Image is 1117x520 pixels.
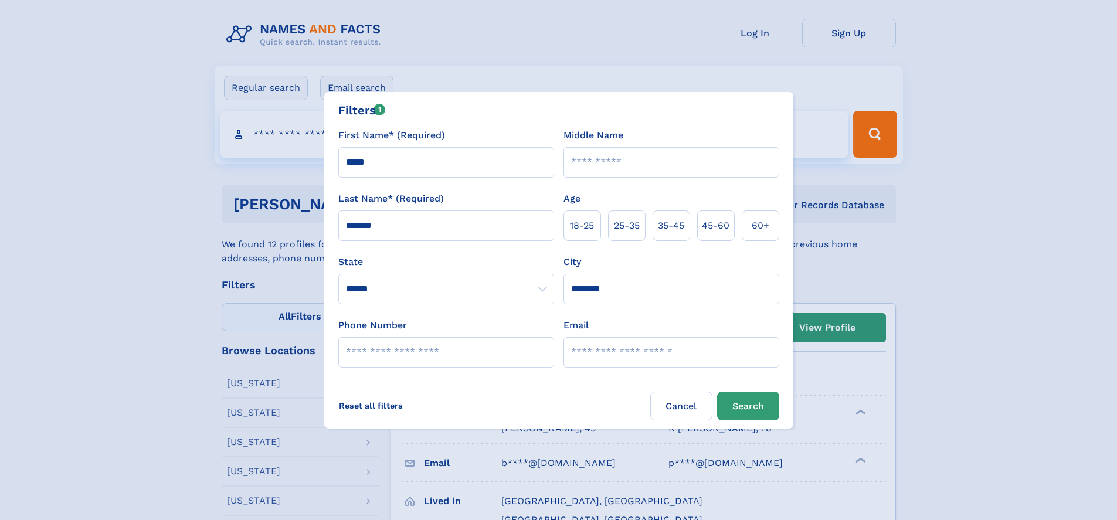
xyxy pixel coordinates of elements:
[331,392,410,420] label: Reset all filters
[717,392,779,420] button: Search
[563,192,580,206] label: Age
[563,318,589,332] label: Email
[650,392,712,420] label: Cancel
[614,219,640,233] span: 25‑35
[338,192,444,206] label: Last Name* (Required)
[338,101,386,119] div: Filters
[658,219,684,233] span: 35‑45
[338,128,445,142] label: First Name* (Required)
[338,318,407,332] label: Phone Number
[752,219,769,233] span: 60+
[702,219,729,233] span: 45‑60
[338,255,554,269] label: State
[570,219,594,233] span: 18‑25
[563,255,581,269] label: City
[563,128,623,142] label: Middle Name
